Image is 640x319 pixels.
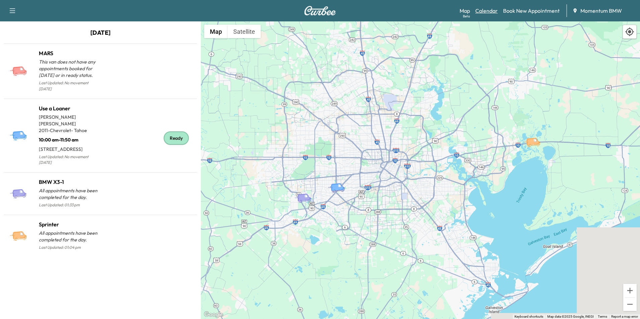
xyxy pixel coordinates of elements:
[203,310,225,319] a: Open this area in Google Maps (opens a new window)
[547,315,594,318] span: Map data ©2025 Google, INEGI
[598,315,607,318] a: Terms (opens in new tab)
[39,187,100,201] p: All appointments have been completed for the day.
[460,7,470,15] a: MapBeta
[623,284,637,297] button: Zoom in
[523,130,547,142] gmp-advanced-marker: Sprinter
[39,230,100,243] p: All appointments have been completed for the day.
[611,315,638,318] a: Report a map error
[39,114,100,127] p: [PERSON_NAME] [PERSON_NAME]
[228,25,261,38] button: Show satellite imagery
[514,314,543,319] button: Keyboard shortcuts
[580,7,622,15] span: Momentum BMW
[294,186,318,198] gmp-advanced-marker: BMW X3-1
[39,59,100,79] p: This van does not have any appointments booked for [DATE] or in ready status.
[39,134,100,143] p: 10:00 am - 11:50 am
[328,176,351,188] gmp-advanced-marker: Use a Loaner
[304,6,336,15] img: Curbee Logo
[39,79,100,93] p: Last Updated: No movement [DATE]
[39,201,100,209] p: Last Updated: 01:33 pm
[39,127,100,134] p: 2011 - Chevrolet - Tahoe
[463,14,470,19] div: Beta
[203,310,225,319] img: Google
[39,104,100,112] h1: Use a Loaner
[39,49,100,57] h1: MARS
[623,298,637,311] button: Zoom out
[204,25,228,38] button: Show street map
[39,143,100,152] p: [STREET_ADDRESS]
[475,7,498,15] a: Calendar
[164,131,189,145] div: Ready
[503,7,560,15] a: Book New Appointment
[39,178,100,186] h1: BMW X3-1
[39,220,100,228] h1: Sprinter
[39,243,100,252] p: Last Updated: 01:04 pm
[39,152,100,167] p: Last Updated: No movement [DATE]
[623,25,637,39] div: Recenter map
